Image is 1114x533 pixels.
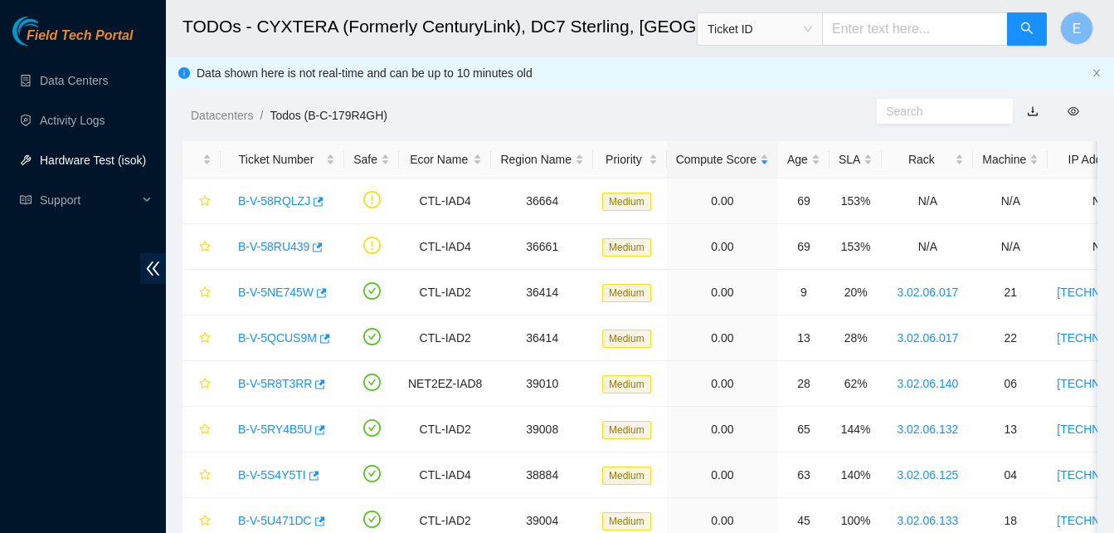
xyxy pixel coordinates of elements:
[1092,68,1102,78] span: close
[778,315,829,361] td: 13
[399,178,491,224] td: CTL-IAD4
[491,178,593,224] td: 36664
[829,178,882,224] td: 153%
[363,237,381,254] span: exclamation-circle
[1014,98,1051,125] button: download
[238,286,314,299] a: B-V-5NE745W
[140,253,166,284] span: double-left
[602,375,651,394] span: Medium
[12,30,133,51] a: Akamai TechnologiesField Tech Portal
[973,178,1048,224] td: N/A
[238,423,312,436] a: B-V-5RY4B5U
[363,511,381,528] span: check-circle
[260,109,263,122] span: /
[199,469,211,482] span: star
[973,224,1048,270] td: N/A
[778,224,829,270] td: 69
[199,286,211,300] span: star
[20,194,32,206] span: read
[708,17,812,42] span: Ticket ID
[363,282,381,300] span: check-circle
[270,109,387,122] a: Todos (B-C-179R4GH)
[602,330,651,348] span: Medium
[491,224,593,270] td: 36661
[399,224,491,270] td: CTL-IAD4
[1027,105,1039,118] a: download
[399,452,491,498] td: CTL-IAD4
[399,407,491,452] td: CTL-IAD2
[363,465,381,482] span: check-circle
[192,416,212,443] button: star
[973,361,1048,407] td: 06
[238,331,317,345] a: B-V-5QCUS9M
[897,423,958,436] a: 3.02.06.132
[199,332,211,345] span: star
[1068,105,1079,117] span: eye
[199,241,211,254] span: star
[667,452,778,498] td: 0.00
[40,183,138,217] span: Support
[491,407,593,452] td: 39008
[238,377,312,390] a: B-V-5R8T3RR
[778,270,829,315] td: 9
[667,361,778,407] td: 0.00
[491,315,593,361] td: 36414
[192,370,212,397] button: star
[12,17,84,46] img: Akamai Technologies
[829,270,882,315] td: 20%
[602,238,651,257] span: Medium
[1060,12,1093,45] button: E
[886,102,990,120] input: Search
[1073,18,1082,39] span: E
[1007,12,1047,46] button: search
[192,233,212,260] button: star
[897,468,958,482] a: 3.02.06.125
[399,270,491,315] td: CTL-IAD2
[897,286,958,299] a: 3.02.06.017
[491,452,593,498] td: 38884
[199,515,211,528] span: star
[973,270,1048,315] td: 21
[192,462,212,488] button: star
[191,109,253,122] a: Datacenters
[40,74,108,87] a: Data Centers
[897,331,958,345] a: 3.02.06.017
[667,270,778,315] td: 0.00
[602,512,651,531] span: Medium
[829,361,882,407] td: 62%
[1092,68,1102,79] button: close
[192,325,212,351] button: star
[192,279,212,306] button: star
[238,468,306,482] a: B-V-5S4Y5TI
[667,178,778,224] td: 0.00
[882,224,973,270] td: N/A
[199,378,211,391] span: star
[199,423,211,437] span: star
[399,361,491,407] td: NET2EZ-IAD8
[778,361,829,407] td: 28
[602,421,651,439] span: Medium
[27,28,133,44] span: Field Tech Portal
[667,315,778,361] td: 0.00
[363,374,381,391] span: check-circle
[363,328,381,345] span: check-circle
[667,224,778,270] td: 0.00
[829,407,882,452] td: 144%
[829,315,882,361] td: 28%
[778,407,829,452] td: 65
[973,315,1048,361] td: 22
[238,514,312,527] a: B-V-5U471DC
[238,194,310,208] a: B-V-58RQLZJ
[40,154,146,167] a: Hardware Test (isok)
[973,452,1048,498] td: 04
[363,419,381,437] span: check-circle
[363,191,381,208] span: exclamation-circle
[829,224,882,270] td: 153%
[399,315,491,361] td: CTL-IAD2
[602,193,651,211] span: Medium
[491,270,593,315] td: 36414
[602,284,651,302] span: Medium
[238,240,309,253] a: B-V-58RU439
[882,178,973,224] td: N/A
[829,452,882,498] td: 140%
